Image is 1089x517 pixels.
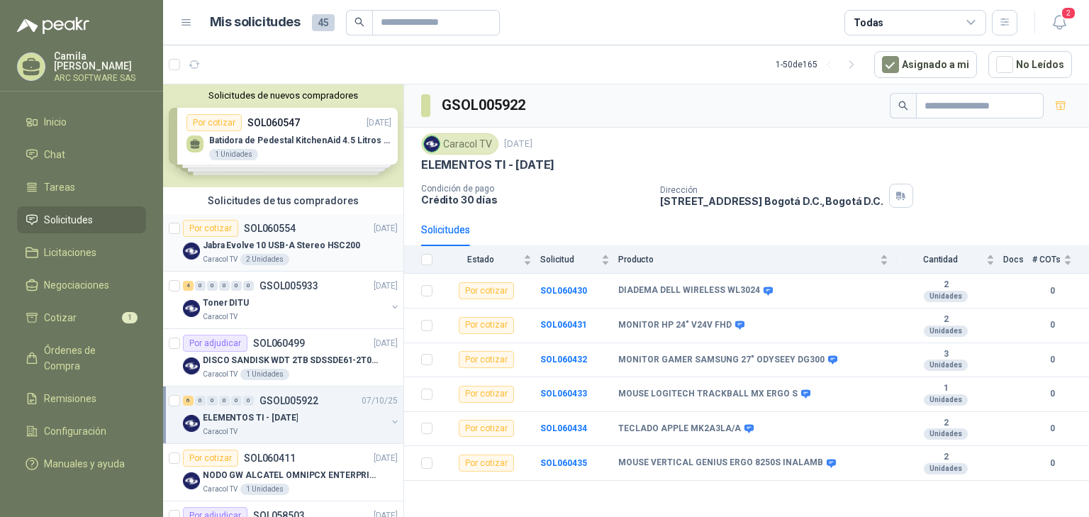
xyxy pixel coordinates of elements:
b: 0 [1032,353,1072,367]
p: SOL060411 [244,453,296,463]
b: DIADEMA DELL WIRELESS WL3024 [618,285,760,296]
p: Caracol TV [203,254,238,265]
b: 2 [897,452,995,463]
span: Remisiones [44,391,96,406]
div: Caracol TV [421,133,498,155]
b: 0 [1032,422,1072,435]
th: Cantidad [897,246,1003,274]
b: TECLADO APPLE MK2A3LA/A [618,423,741,435]
span: Licitaciones [44,245,96,260]
div: Por cotizar [459,455,514,472]
span: # COTs [1032,255,1061,265]
p: 07/10/25 [362,394,398,408]
p: Camila [PERSON_NAME] [54,51,146,71]
div: Por cotizar [459,282,514,299]
a: Solicitudes [17,206,146,233]
a: SOL060434 [540,423,587,433]
b: 3 [897,349,995,360]
div: Todas [854,15,883,30]
div: 2 Unidades [240,254,289,265]
span: Producto [618,255,877,265]
p: Jabra Evolve 10 USB-A Stereo HSC200 [203,239,360,252]
a: Chat [17,141,146,168]
p: ELEMENTOS TI - [DATE] [421,157,554,172]
p: SOL060554 [244,223,296,233]
div: 1 Unidades [240,484,289,495]
p: ELEMENTOS TI - [DATE] [203,411,298,425]
p: [DATE] [374,279,398,293]
p: [DATE] [504,138,532,151]
b: MOUSE VERTICAL GENIUS ERGO 8250S INALAMB [618,457,823,469]
th: Estado [441,246,540,274]
a: Manuales y ayuda [17,450,146,477]
a: Por adjudicarSOL060499[DATE] Company LogoDISCO SANDISK WDT 2TB SDSSDE61-2T00-G25Caracol TV1 Unidades [163,329,403,387]
span: search [898,101,908,111]
a: Tareas [17,174,146,201]
div: Por cotizar [183,450,238,467]
span: 1 [122,312,138,323]
a: Por cotizarSOL060411[DATE] Company LogoNODO GW ALCATEL OMNIPCX ENTERPRISE SIPCaracol TV1 Unidades [163,444,403,501]
div: Unidades [924,428,968,440]
p: [STREET_ADDRESS] Bogotá D.C. , Bogotá D.C. [660,195,883,207]
p: ARC SOFTWARE SAS [54,74,146,82]
a: SOL060431 [540,320,587,330]
b: SOL060433 [540,389,587,399]
th: # COTs [1032,246,1089,274]
span: 2 [1061,6,1076,20]
p: [DATE] [374,337,398,350]
div: 0 [231,396,242,406]
b: 0 [1032,457,1072,470]
div: Unidades [924,394,968,406]
span: Manuales y ayuda [44,456,125,472]
span: Solicitudes [44,212,93,228]
p: [DATE] [374,222,398,235]
span: Cantidad [897,255,983,265]
a: SOL060435 [540,458,587,468]
b: 2 [897,418,995,429]
b: 0 [1032,284,1072,298]
p: Caracol TV [203,369,238,380]
img: Company Logo [183,415,200,432]
a: Remisiones [17,385,146,412]
div: Por cotizar [459,317,514,334]
p: Caracol TV [203,311,238,323]
a: SOL060432 [540,355,587,365]
div: 0 [207,396,218,406]
h1: Mis solicitudes [210,12,301,33]
div: 4 [183,281,194,291]
div: 0 [231,281,242,291]
b: 2 [897,279,995,291]
span: Configuración [44,423,106,439]
div: Por cotizar [459,351,514,368]
p: Caracol TV [203,484,238,495]
a: Configuración [17,418,146,445]
div: 0 [195,396,206,406]
div: 1 Unidades [240,369,289,380]
span: Chat [44,147,65,162]
div: Por adjudicar [183,335,247,352]
button: 2 [1046,10,1072,35]
div: Unidades [924,463,968,474]
span: Órdenes de Compra [44,343,133,374]
span: Inicio [44,114,67,130]
img: Company Logo [183,300,200,317]
div: Por cotizar [459,386,514,403]
b: 0 [1032,318,1072,332]
b: 2 [897,314,995,326]
th: Docs [1003,246,1032,274]
h3: GSOL005922 [442,94,527,116]
a: Por cotizarSOL060554[DATE] Company LogoJabra Evolve 10 USB-A Stereo HSC200Caracol TV2 Unidades [163,214,403,272]
span: Cotizar [44,310,77,326]
a: Negociaciones [17,272,146,299]
button: No Leídos [988,51,1072,78]
img: Company Logo [183,357,200,374]
div: Unidades [924,326,968,337]
p: Crédito 30 días [421,194,649,206]
div: 0 [243,396,254,406]
p: GSOL005933 [259,281,318,291]
div: Solicitudes de nuevos compradoresPor cotizarSOL060547[DATE] Batidora de Pedestal KitchenAid 4.5 L... [163,84,403,187]
p: NODO GW ALCATEL OMNIPCX ENTERPRISE SIP [203,469,379,482]
span: Estado [441,255,520,265]
div: Por cotizar [459,420,514,437]
img: Company Logo [183,472,200,489]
